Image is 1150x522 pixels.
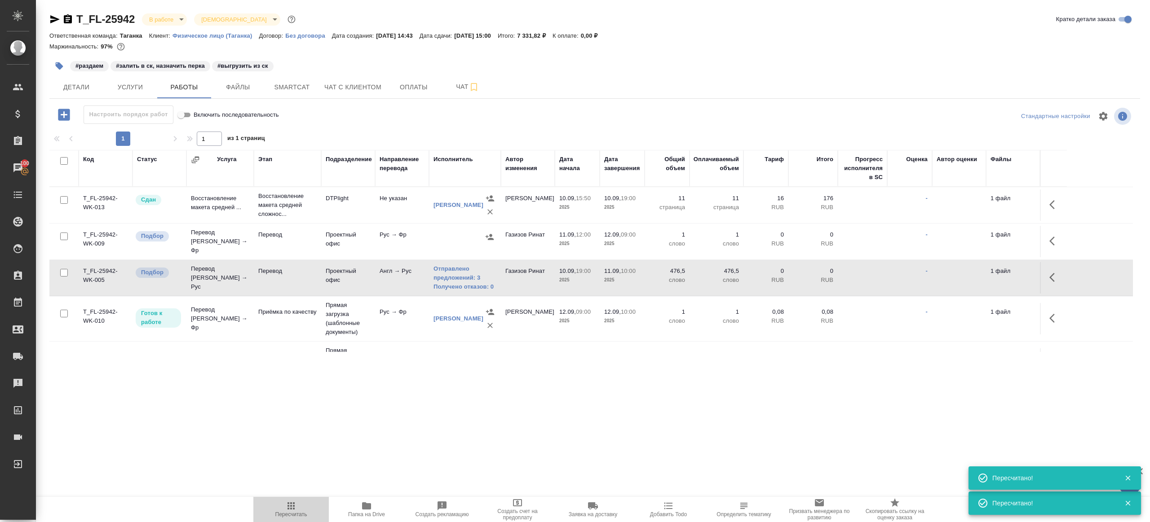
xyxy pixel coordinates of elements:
[793,276,833,285] p: RUB
[329,497,404,522] button: Папка на Drive
[101,43,115,50] p: 97%
[765,155,784,164] div: Тариф
[992,474,1111,483] div: Пересчитано!
[375,262,429,294] td: Англ → Рус
[270,82,314,93] span: Smartcat
[782,497,857,522] button: Призвать менеджера по развитию
[324,82,381,93] span: Чат с клиентом
[321,189,375,221] td: DTPlight
[793,307,833,316] p: 0,08
[694,155,739,173] div: Оплачиваемый объем
[694,307,739,316] p: 1
[49,14,60,25] button: Скопировать ссылку для ЯМессенджера
[604,155,640,173] div: Дата завершения
[559,195,576,202] p: 10.09,
[146,16,176,23] button: В работе
[1114,108,1133,125] span: Посмотреть информацию
[483,305,497,319] button: Назначить
[649,194,685,203] p: 11
[748,307,784,316] p: 0,08
[163,82,206,93] span: Работы
[937,155,977,164] div: Автор оценки
[991,230,1035,239] p: 1 файл
[649,239,685,248] p: слово
[1044,230,1066,252] button: Здесь прячутся важные кнопки
[217,61,268,70] p: #выгрузить из ск
[604,276,640,285] p: 2025
[649,230,685,239] p: 1
[380,155,425,173] div: Направление перевода
[186,224,254,259] td: Перевод [PERSON_NAME] → Фр
[906,155,928,164] div: Оценка
[793,239,833,248] p: RUB
[793,203,833,212] p: RUB
[135,230,182,242] div: Можно подбирать исполнителей
[186,189,254,221] td: Восстановление макета средней ...
[49,56,69,76] button: Добавить тэг
[694,203,739,212] p: страница
[1092,105,1114,127] span: Настроить таблицу
[227,133,265,146] span: из 1 страниц
[694,316,739,325] p: слово
[498,32,517,39] p: Итого:
[404,497,480,522] button: Создать рекламацию
[83,155,94,164] div: Код
[604,268,621,274] p: 11.09,
[501,348,555,380] td: [PERSON_NAME]
[194,13,280,26] div: В работе
[483,351,497,364] button: Назначить
[604,231,621,238] p: 12.09,
[649,155,685,173] div: Общий объем
[991,267,1035,276] p: 1 файл
[604,239,640,248] p: 2025
[286,13,297,25] button: Доп статусы указывают на важность/срочность заказа
[857,497,933,522] button: Скопировать ссылку на оценку заказа
[793,194,833,203] p: 176
[748,194,784,203] p: 16
[1044,267,1066,288] button: Здесь прячутся важные кнопки
[604,203,640,212] p: 2025
[501,226,555,257] td: Газизов Ринат
[480,497,555,522] button: Создать счет на предоплату
[862,508,927,521] span: Скопировать ссылку на оценку заказа
[576,308,591,315] p: 09:00
[559,268,576,274] p: 10.09,
[258,155,272,164] div: Этап
[186,346,254,382] td: Перевод [PERSON_NAME] → Рус
[135,307,182,329] div: Исполнитель может приступить к работе
[258,192,317,219] p: Восстановление макета средней сложнос...
[172,31,259,39] a: Физическое лицо (Таганка)
[79,262,133,294] td: T_FL-25942-WK-005
[194,110,279,119] span: Включить последовательность
[191,155,200,164] button: Сгруппировать
[321,226,375,257] td: Проектный офис
[992,499,1111,508] div: Пересчитано!
[348,511,385,518] span: Папка на Drive
[116,61,205,70] p: #залить в ск, назначить перка
[694,276,739,285] p: слово
[926,195,928,202] a: -
[991,307,1035,316] p: 1 файл
[649,316,685,325] p: слово
[52,105,76,124] button: Добавить работу
[694,239,739,248] p: слово
[275,511,307,518] span: Пересчитать
[326,155,372,164] div: Подразделение
[621,231,636,238] p: 09:00
[787,508,852,521] span: Призвать менеджера по развитию
[748,230,784,239] p: 0
[581,32,605,39] p: 0,00 ₽
[321,296,375,341] td: Прямая загрузка (шаблонные документы)
[694,267,739,276] p: 476,5
[76,13,135,25] a: T_FL-25942
[433,315,483,322] a: [PERSON_NAME]
[253,497,329,522] button: Пересчитать
[186,260,254,296] td: Перевод [PERSON_NAME] → Рус
[15,159,35,168] span: 100
[62,14,73,25] button: Скопировать ссылку
[321,262,375,294] td: Проектный офис
[483,230,496,244] button: Назначить
[217,82,260,93] span: Файлы
[517,32,553,39] p: 7 331,82 ₽
[258,230,317,239] p: Перевод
